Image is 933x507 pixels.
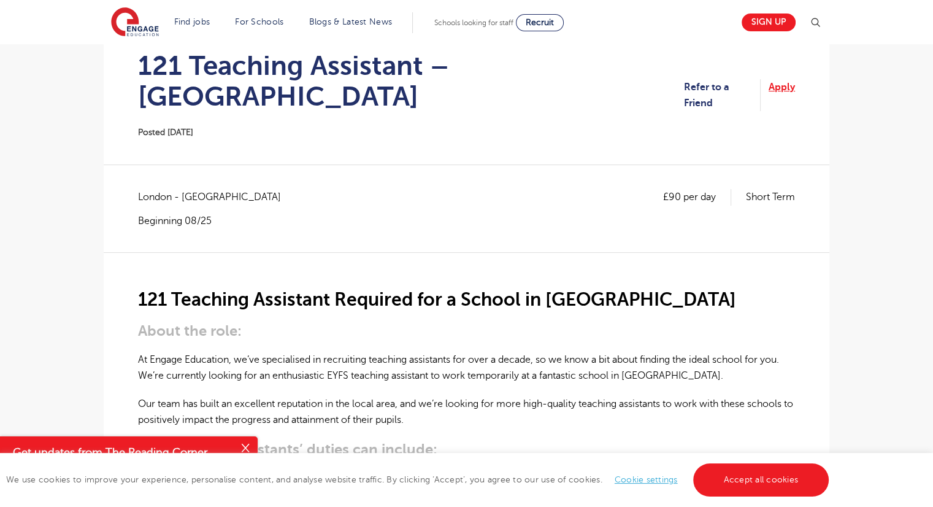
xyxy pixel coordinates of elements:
[684,79,761,112] a: Refer to a Friend
[138,441,437,458] strong: Our teaching assistants’ duties can include:
[693,463,829,497] a: Accept all cookies
[138,128,193,137] span: Posted [DATE]
[138,322,242,339] strong: About the role:
[663,189,731,205] p: £90 per day
[309,17,393,26] a: Blogs & Latest News
[138,50,684,112] h1: 121 Teaching Assistant – [GEOGRAPHIC_DATA]
[615,475,678,484] a: Cookie settings
[13,445,232,460] h4: Get updates from The Reading Corner
[516,14,564,31] a: Recruit
[111,7,159,38] img: Engage Education
[6,475,832,484] span: We use cookies to improve your experience, personalise content, and analyse website traffic. By c...
[742,14,796,31] a: Sign up
[138,289,795,310] h2: 121 Teaching Assistant Required for a School in [GEOGRAPHIC_DATA]
[434,18,513,27] span: Schools looking for staff
[746,189,795,205] p: Short Term
[138,214,293,228] p: Beginning 08/25
[174,17,210,26] a: Find jobs
[138,396,795,428] p: Our team has built an excellent reputation in the local area, and we’re looking for more high-qua...
[138,189,293,205] span: London - [GEOGRAPHIC_DATA]
[233,436,258,461] button: Close
[138,352,795,384] p: At Engage Education, we’ve specialised in recruiting teaching assistants for over a decade, so we...
[526,18,554,27] span: Recruit
[235,17,283,26] a: For Schools
[769,79,795,112] a: Apply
